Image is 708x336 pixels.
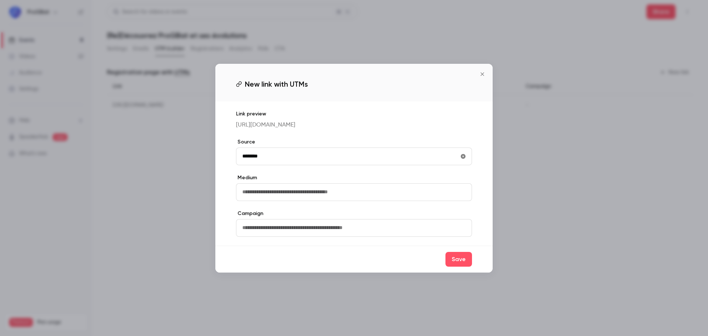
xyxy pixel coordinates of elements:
[245,79,308,90] span: New link with UTMs
[236,174,472,181] label: Medium
[236,121,472,129] p: [URL][DOMAIN_NAME]
[475,67,490,82] button: Close
[445,252,472,267] button: Save
[457,150,469,162] button: utmSource
[236,110,472,118] p: Link preview
[236,210,472,217] label: Campaign
[236,138,472,146] label: Source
